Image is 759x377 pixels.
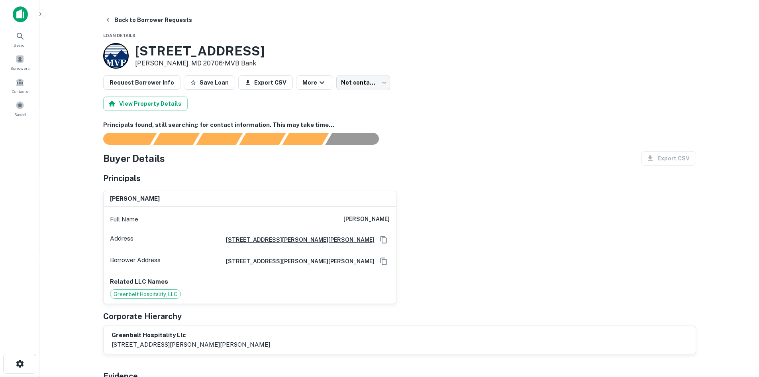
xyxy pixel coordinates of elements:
button: Copy Address [378,255,390,267]
button: View Property Details [103,97,188,111]
div: Your request is received and processing... [153,133,200,145]
div: AI fulfillment process complete. [326,133,388,145]
h3: [STREET_ADDRESS] [135,43,265,59]
h6: [PERSON_NAME] [110,194,160,203]
div: Principals found, AI now looking for contact information... [239,133,286,145]
span: Loan Details [103,33,135,38]
p: [PERSON_NAME], MD 20706 • [135,59,265,68]
p: [STREET_ADDRESS][PERSON_NAME][PERSON_NAME] [112,340,270,349]
button: Request Borrower Info [103,75,180,90]
a: [STREET_ADDRESS][PERSON_NAME][PERSON_NAME] [220,235,375,244]
p: Related LLC Names [110,277,390,286]
h5: Principals [103,172,141,184]
span: Contacts [12,88,28,95]
span: Greenbelt Hospitality, LLC [110,290,180,298]
button: Save Loan [184,75,235,90]
a: Contacts [2,75,37,96]
button: More [296,75,333,90]
img: capitalize-icon.png [13,6,28,22]
h4: Buyer Details [103,151,165,166]
span: Borrowers [10,65,29,71]
button: Back to Borrower Requests [102,13,195,27]
p: Full Name [110,215,138,224]
div: Documents found, AI parsing details... [196,133,243,145]
div: Sending borrower request to AI... [94,133,153,145]
a: [STREET_ADDRESS][PERSON_NAME][PERSON_NAME] [220,257,375,266]
a: Saved [2,98,37,119]
button: Copy Address [378,234,390,246]
span: Saved [14,111,26,118]
h6: Principals found, still searching for contact information. This may take time... [103,120,696,130]
a: MVB Bank [225,59,256,67]
span: Search [14,42,27,48]
button: Export CSV [238,75,293,90]
h6: [PERSON_NAME] [343,215,390,224]
iframe: Chat Widget [719,313,759,351]
p: Address [110,234,133,246]
div: Not contacted [336,75,390,90]
a: Search [2,28,37,50]
p: Borrower Address [110,255,161,267]
a: Borrowers [2,51,37,73]
h5: Corporate Hierarchy [103,310,182,322]
div: Principals found, still searching for contact information. This may take time... [282,133,329,145]
h6: greenbelt hospitality llc [112,331,270,340]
